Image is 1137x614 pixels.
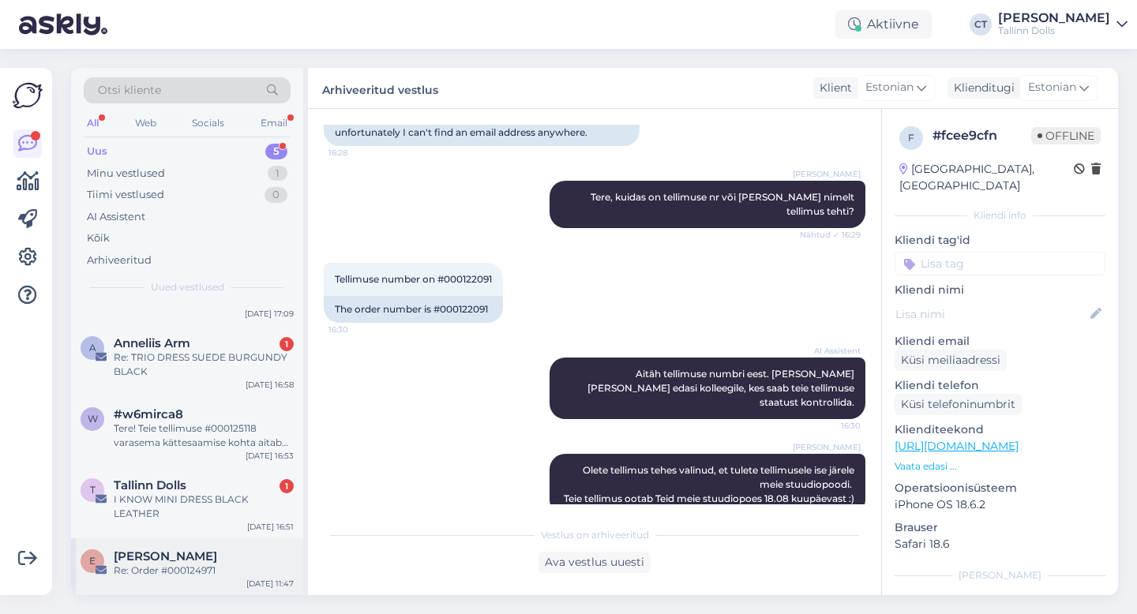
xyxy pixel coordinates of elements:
[257,113,291,133] div: Email
[895,394,1022,415] div: Küsi telefoninumbrit
[114,549,217,563] span: Elo Saar
[87,144,107,159] div: Uus
[87,253,152,268] div: Arhiveeritud
[114,421,294,450] div: Tere! Teie tellimuse #000125118 varasema kättesaamise kohta aitab teid kolleeg. Edastan teie päri...
[280,479,294,493] div: 1
[564,464,857,504] span: Olete tellimus tehes valinud, et tulete tellimusele ise järele meie stuudiopoodi. Teie tellimus o...
[998,12,1110,24] div: [PERSON_NAME]
[1031,127,1101,144] span: Offline
[114,336,190,350] span: Anneliis Arm
[245,308,294,320] div: [DATE] 17:09
[328,147,388,159] span: 16:28
[895,377,1105,394] p: Kliendi telefon
[932,126,1031,145] div: # fcee9cfn
[895,459,1105,474] p: Vaata edasi ...
[87,209,145,225] div: AI Assistent
[895,439,1019,453] a: [URL][DOMAIN_NAME]
[246,450,294,462] div: [DATE] 16:53
[88,413,98,425] span: w
[800,229,861,241] span: Nähtud ✓ 16:29
[793,441,861,453] span: [PERSON_NAME]
[895,232,1105,249] p: Kliendi tag'id
[895,282,1105,298] p: Kliendi nimi
[908,132,914,144] span: f
[114,563,294,578] div: Re: Order #000124971
[189,113,227,133] div: Socials
[895,519,1105,536] p: Brauser
[813,80,852,96] div: Klient
[541,528,649,542] span: Vestlus on arhiveeritud
[114,478,186,492] span: Tallinn Dolls
[895,350,1007,371] div: Küsi meiliaadressi
[151,280,224,294] span: Uued vestlused
[895,536,1105,552] p: Safari 18.6
[89,342,96,354] span: A
[247,521,294,533] div: [DATE] 16:51
[835,10,932,39] div: Aktiivne
[324,296,503,323] div: The order number is #000122091
[132,113,159,133] div: Web
[265,187,287,203] div: 0
[246,379,294,391] div: [DATE] 16:58
[865,79,914,96] span: Estonian
[280,337,294,351] div: 1
[587,368,857,408] span: Aitäh tellimuse numbri eest. [PERSON_NAME] [PERSON_NAME] edasi kolleegile, kes saab teie tellimus...
[793,168,861,180] span: [PERSON_NAME]
[998,24,1110,37] div: Tallinn Dolls
[114,407,183,421] span: #w6mirca8
[98,82,161,99] span: Otsi kliente
[90,484,96,496] span: T
[89,555,96,567] span: E
[895,480,1105,496] p: Operatsioonisüsteem
[895,421,1105,438] p: Klienditeekond
[13,80,43,110] img: Askly Logo
[895,333,1105,350] p: Kliendi email
[801,420,861,432] span: 16:30
[322,77,438,99] label: Arhiveeritud vestlus
[998,12,1128,37] a: [PERSON_NAME]Tallinn Dolls
[899,161,1074,194] div: [GEOGRAPHIC_DATA], [GEOGRAPHIC_DATA]
[538,552,651,573] div: Ava vestlus uuesti
[246,578,294,590] div: [DATE] 11:47
[265,144,287,159] div: 5
[895,592,1105,608] p: Märkmed
[895,496,1105,513] p: iPhone OS 18.6.2
[895,568,1105,582] div: [PERSON_NAME]
[591,191,857,217] span: Tere, kuidas on tellimuse nr või [PERSON_NAME] nimelt tellimus tehti?
[114,492,294,521] div: I KNOW MINI DRESS BLACK LEATHER
[335,273,492,285] span: Tellimuse number on #000122091
[1028,79,1076,96] span: Estonian
[947,80,1015,96] div: Klienditugi
[895,208,1105,223] div: Kliendi info
[895,252,1105,275] input: Lisa tag
[87,230,110,246] div: Kõik
[114,350,294,379] div: Re: TRIO DRESS SUEDE BURGUNDY BLACK
[84,113,102,133] div: All
[895,305,1087,323] input: Lisa nimi
[87,166,165,182] div: Minu vestlused
[801,345,861,357] span: AI Assistent
[328,324,388,335] span: 16:30
[87,187,164,203] div: Tiimi vestlused
[970,13,992,36] div: CT
[268,166,287,182] div: 1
